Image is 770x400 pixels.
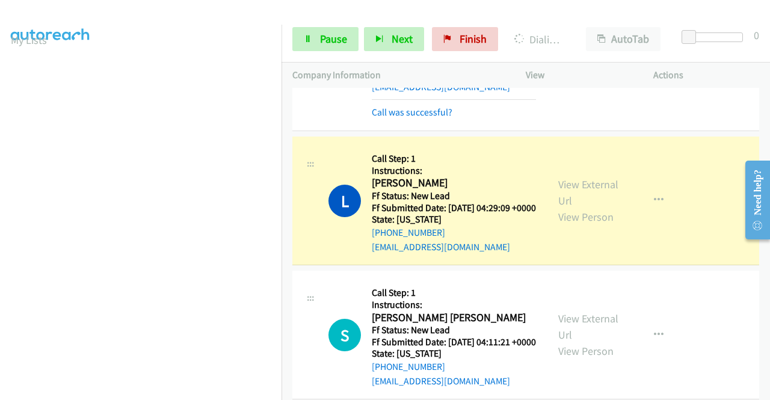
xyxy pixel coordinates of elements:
[460,32,487,46] span: Finish
[558,312,618,342] a: View External Url
[754,27,759,43] div: 0
[292,27,359,51] a: Pause
[11,33,47,47] a: My Lists
[372,348,536,360] h5: State: [US_STATE]
[586,27,661,51] button: AutoTab
[558,210,614,224] a: View Person
[320,32,347,46] span: Pause
[328,319,361,351] div: The call is yet to be attempted
[372,214,536,226] h5: State: [US_STATE]
[736,152,770,248] iframe: Resource Center
[372,336,536,348] h5: Ff Submitted Date: [DATE] 04:11:21 +0000
[392,32,413,46] span: Next
[526,68,632,82] p: View
[653,68,759,82] p: Actions
[372,375,510,387] a: [EMAIL_ADDRESS][DOMAIN_NAME]
[372,311,532,325] h2: [PERSON_NAME] [PERSON_NAME]
[372,299,536,311] h5: Instructions:
[372,106,452,118] a: Call was successful?
[292,68,504,82] p: Company Information
[364,27,424,51] button: Next
[372,241,510,253] a: [EMAIL_ADDRESS][DOMAIN_NAME]
[372,165,536,177] h5: Instructions:
[432,27,498,51] a: Finish
[372,324,536,336] h5: Ff Status: New Lead
[372,153,536,165] h5: Call Step: 1
[372,361,445,372] a: [PHONE_NUMBER]
[328,185,361,217] h1: L
[328,319,361,351] h1: S
[372,190,536,202] h5: Ff Status: New Lead
[372,287,536,299] h5: Call Step: 1
[514,31,564,48] p: Dialing [PERSON_NAME]
[372,176,532,190] h2: [PERSON_NAME]
[558,177,618,208] a: View External Url
[372,202,536,214] h5: Ff Submitted Date: [DATE] 04:29:09 +0000
[558,344,614,358] a: View Person
[372,227,445,238] a: [PHONE_NUMBER]
[372,81,510,93] a: [EMAIL_ADDRESS][DOMAIN_NAME]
